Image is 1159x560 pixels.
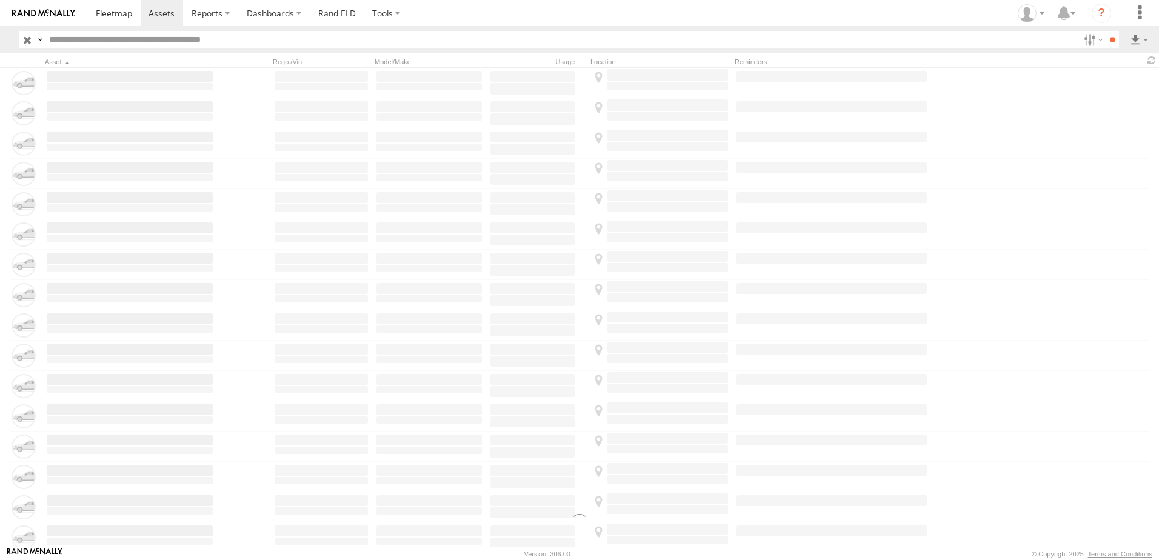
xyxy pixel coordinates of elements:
[7,548,62,560] a: Visit our Website
[489,58,586,66] div: Usage
[1014,4,1049,22] div: Tim Zylstra
[1088,550,1152,558] a: Terms and Conditions
[735,58,929,66] div: Reminders
[12,9,75,18] img: rand-logo.svg
[590,58,730,66] div: Location
[45,58,215,66] div: Click to Sort
[375,58,484,66] div: Model/Make
[1032,550,1152,558] div: © Copyright 2025 -
[1129,31,1149,48] label: Export results as...
[524,550,570,558] div: Version: 306.00
[1079,31,1105,48] label: Search Filter Options
[1092,4,1111,23] i: ?
[1144,55,1159,66] span: Refresh
[35,31,45,48] label: Search Query
[273,58,370,66] div: Rego./Vin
